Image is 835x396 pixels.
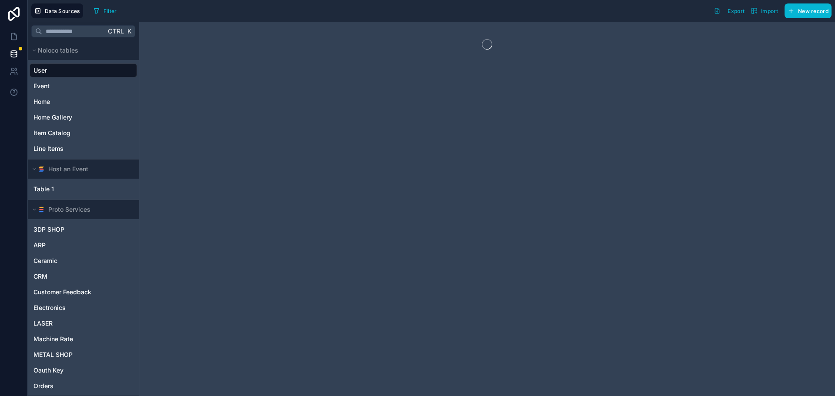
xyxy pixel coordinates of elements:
button: Filter [90,4,120,17]
button: Data Sources [31,3,83,18]
span: Filter [104,8,117,14]
span: Import [761,8,778,14]
span: Export [728,8,745,14]
span: New record [798,8,828,14]
button: Export [711,3,748,18]
span: Ctrl [107,26,125,37]
button: Import [748,3,781,18]
span: K [126,28,132,34]
a: New record [781,3,832,18]
span: Data Sources [45,8,80,14]
button: New record [785,3,832,18]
